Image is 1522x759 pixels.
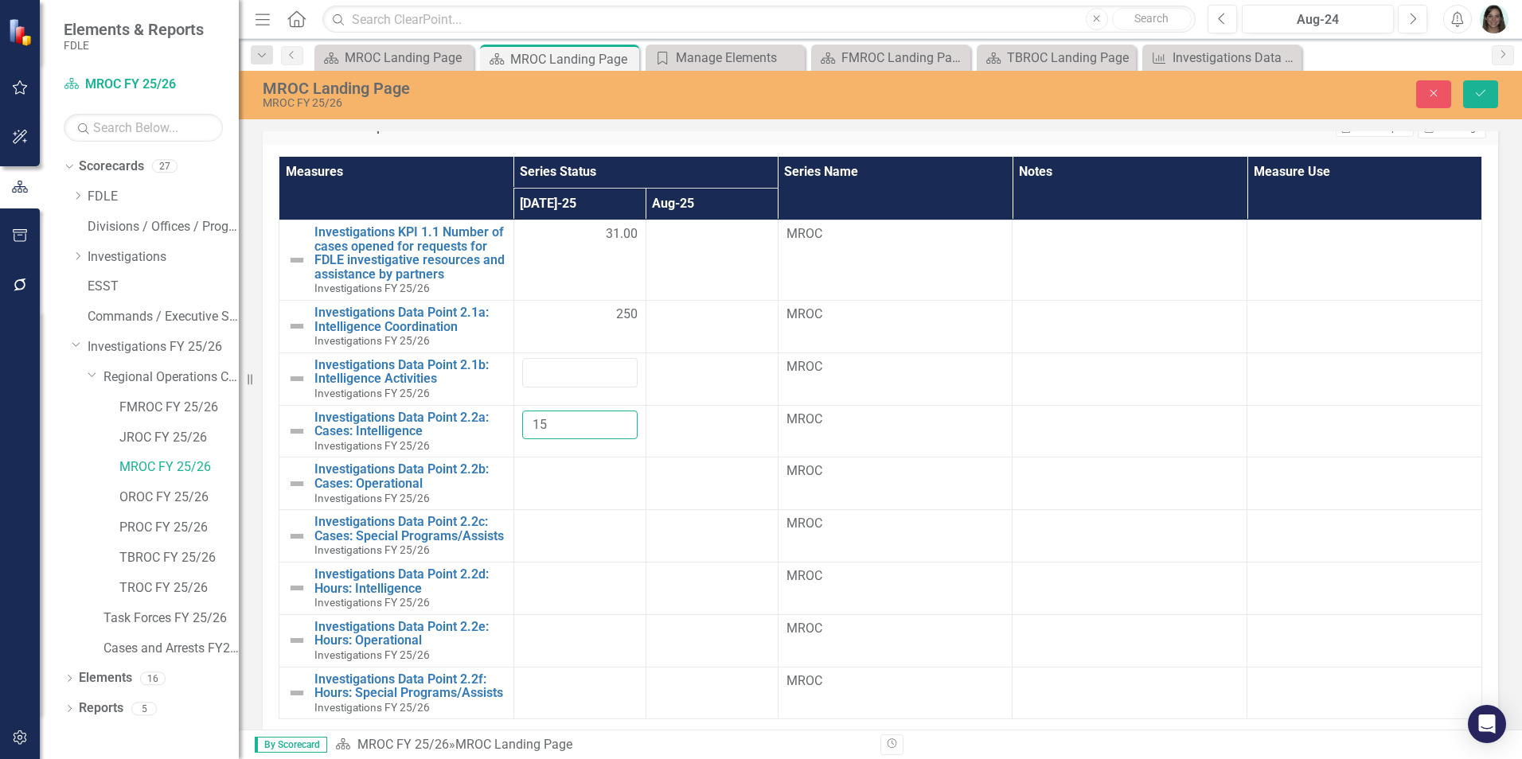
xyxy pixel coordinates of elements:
[287,683,306,703] img: Not Defined
[79,669,132,687] a: Elements
[314,411,505,438] a: Investigations Data Point 2.2a: Cases: Intelligence
[119,429,239,447] a: JROC FY 25/26
[510,49,635,69] div: MROC Landing Page
[287,317,306,336] img: Not Defined
[119,458,239,477] a: MROC FY 25/26
[88,338,239,356] a: Investigations FY 25/26
[314,462,505,490] a: Investigations Data Point 2.2b: Cases: Operational
[287,631,306,650] img: Not Defined
[314,567,505,595] a: Investigations Data Point 2.2d: Hours: Intelligence
[287,369,306,388] img: Not Defined
[64,76,223,94] a: MROC FY 25/26
[616,306,638,324] span: 250
[322,6,1196,33] input: Search ClearPoint...
[1242,5,1394,33] button: Aug-24
[314,515,505,543] a: Investigations Data Point 2.2c: Cases: Special Programs/Assists
[314,672,505,700] a: Investigations Data Point 2.2f: Hours: Special Programs/Assists
[88,248,239,267] a: Investigations
[1134,12,1169,25] span: Search
[314,620,505,648] a: Investigations Data Point 2.2e: Hours: Operational
[314,334,430,347] span: Investigations FY 25/26
[88,308,239,326] a: Commands / Executive Support Branch FY 25/26
[1007,48,1132,68] div: TBROC Landing Page
[88,188,239,206] a: FDLE
[786,225,1005,243] span: MROC
[79,699,123,718] a: Reports
[786,306,1005,324] span: MROC
[287,251,306,270] img: Not Defined
[64,20,204,39] span: Elements & Reports
[287,578,306,597] img: Not Defined
[1112,8,1192,30] button: Search
[255,737,327,753] span: By Scorecard
[119,399,239,417] a: FMROC FY 25/26
[287,474,306,493] img: Not Defined
[1468,705,1506,743] div: Open Intercom Messenger
[140,671,166,685] div: 16
[64,114,223,142] input: Search Below...
[841,48,966,68] div: FMROC Landing Page
[606,225,638,243] span: 31.00
[314,439,430,452] span: Investigations FY 25/26
[786,672,1005,691] span: MROC
[314,596,430,609] span: Investigations FY 25/26
[64,39,204,52] small: FDLE
[650,48,801,68] a: Manage Elements
[287,422,306,441] img: Not Defined
[79,158,144,176] a: Scorecards
[131,702,157,715] div: 5
[786,411,1005,429] span: MROC
[119,488,239,507] a: OROC FY 25/26
[88,218,239,236] a: Divisions / Offices / Programs
[314,225,505,281] a: Investigations KPI 1.1 Number of cases opened for requests for FDLE investigative resources and a...
[786,567,1005,586] span: MROC
[314,387,430,399] span: Investigations FY 25/26
[314,282,430,294] span: Investigations FY 25/26
[345,48,470,68] div: MROC Landing Page
[1247,10,1388,29] div: Aug-24
[314,701,430,714] span: Investigations FY 25/26
[8,18,36,45] img: ClearPoint Strategy
[103,368,239,387] a: Regional Operations Centers FY 25/26
[1173,48,1298,68] div: Investigations Data Point 2.1b: Intelligence Activities
[152,160,178,173] div: 27
[335,736,868,754] div: »
[287,527,306,546] img: Not Defined
[676,48,801,68] div: Manage Elements
[455,737,572,752] div: MROC Landing Page
[786,515,1005,533] span: MROC
[318,48,470,68] a: MROC Landing Page
[119,549,239,567] a: TBROC FY 25/26
[1480,5,1508,33] img: Kristine Largaespada
[263,97,955,109] div: MROC FY 25/26
[314,492,430,504] span: Investigations FY 25/26
[275,120,857,134] h3: MROC Measure Updater
[815,48,966,68] a: FMROC Landing Page
[103,640,239,658] a: Cases and Arrests FY25/26
[786,620,1005,638] span: MROC
[1146,48,1298,68] a: Investigations Data Point 2.1b: Intelligence Activities
[314,648,430,661] span: Investigations FY 25/26
[88,278,239,296] a: ESST
[357,737,449,752] a: MROC FY 25/26
[119,579,239,597] a: TROC FY 25/26
[119,519,239,537] a: PROC FY 25/26
[314,306,505,333] a: Investigations Data Point 2.1a: Intelligence Coordination
[786,462,1005,481] span: MROC
[263,80,955,97] div: MROC Landing Page
[314,543,430,556] span: Investigations FY 25/26
[981,48,1132,68] a: TBROC Landing Page
[103,609,239,628] a: Task Forces FY 25/26
[786,358,1005,376] span: MROC
[314,358,505,386] a: Investigations Data Point 2.1b: Intelligence Activities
